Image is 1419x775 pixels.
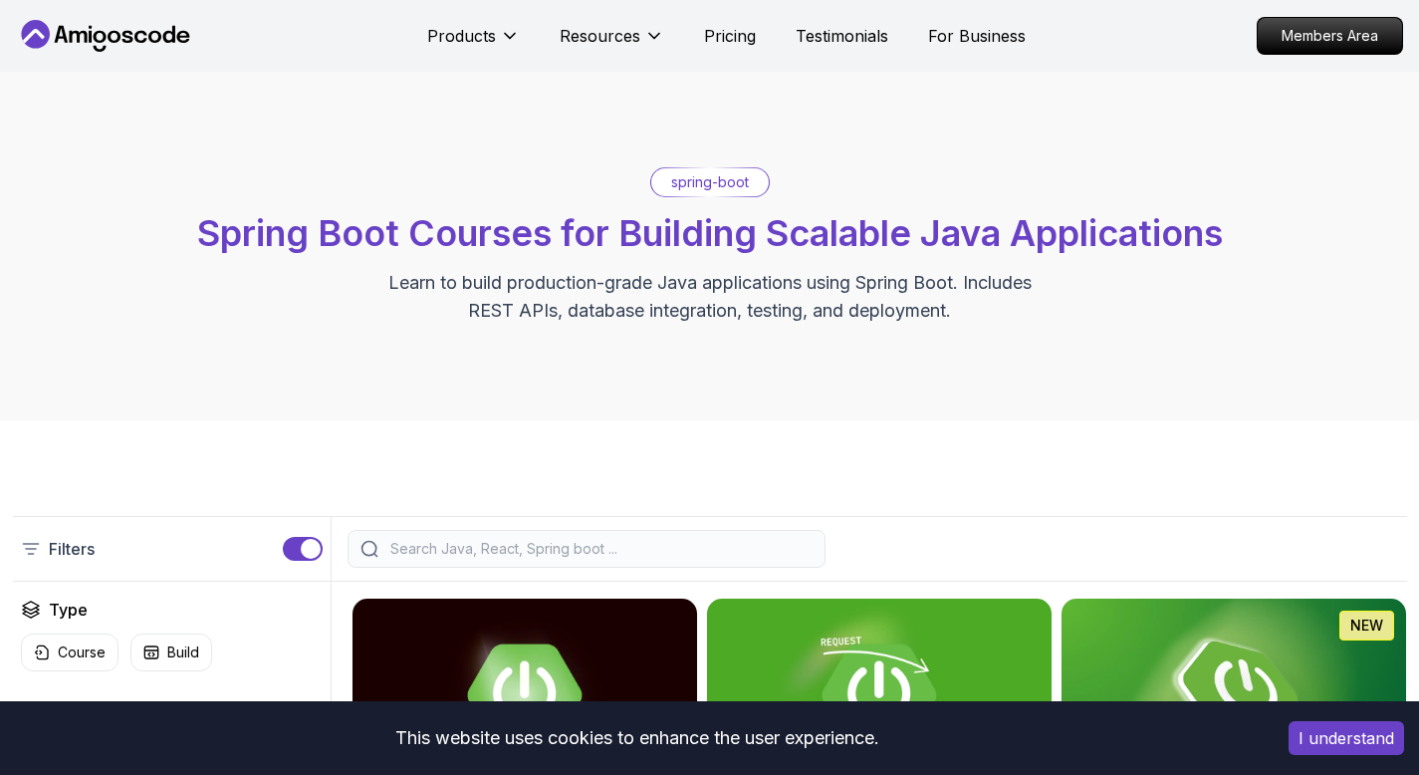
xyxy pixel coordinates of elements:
input: Search Java, React, Spring boot ... [386,539,813,559]
p: Members Area [1258,18,1402,54]
a: Testimonials [796,24,888,48]
p: Course [58,643,106,662]
button: Products [427,24,520,64]
button: Accept cookies [1289,721,1404,755]
div: This website uses cookies to enhance the user experience. [15,716,1259,760]
a: Members Area [1257,17,1403,55]
span: Spring Boot Courses for Building Scalable Java Applications [197,211,1223,255]
button: Resources [560,24,664,64]
button: Build [130,634,212,671]
p: Build [167,643,199,662]
p: NEW [1350,616,1383,636]
p: spring-boot [671,172,749,192]
p: Resources [560,24,640,48]
h2: Type [49,598,88,622]
p: Products [427,24,496,48]
p: Learn to build production-grade Java applications using Spring Boot. Includes REST APIs, database... [375,269,1045,325]
button: Course [21,634,118,671]
p: Filters [49,537,95,561]
a: Pricing [704,24,756,48]
a: For Business [928,24,1026,48]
